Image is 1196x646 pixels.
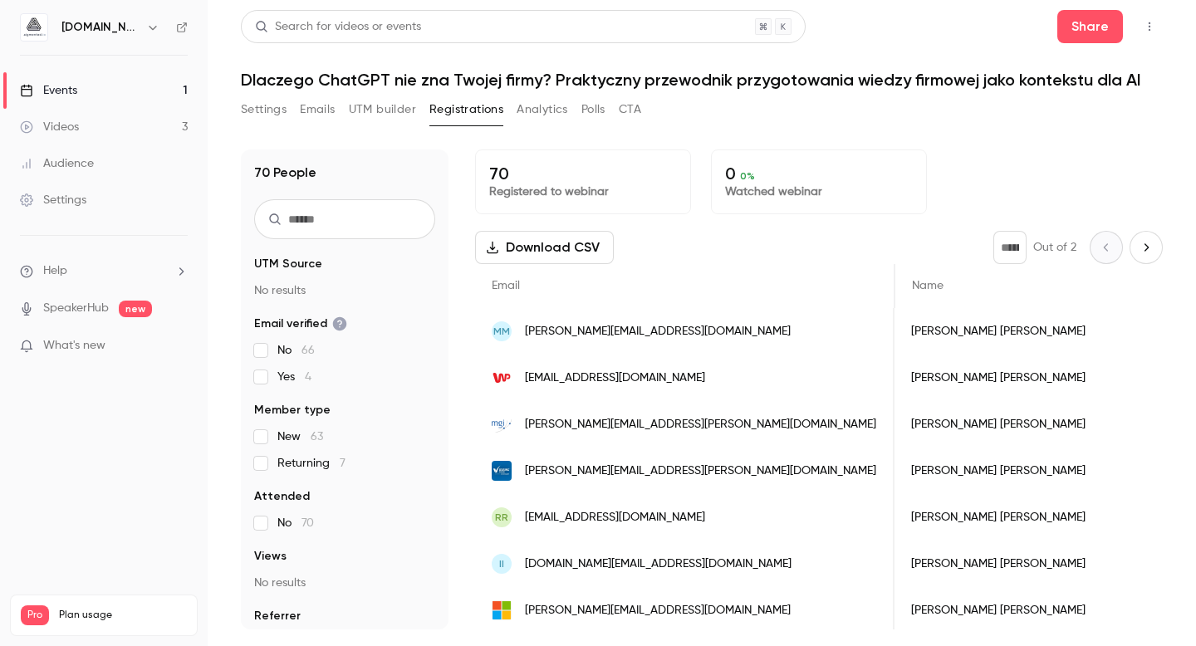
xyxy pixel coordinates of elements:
[499,556,504,571] span: II
[581,96,605,123] button: Polls
[311,431,323,443] span: 63
[254,488,310,505] span: Attended
[525,602,791,619] span: [PERSON_NAME][EMAIL_ADDRESS][DOMAIN_NAME]
[525,416,876,433] span: [PERSON_NAME][EMAIL_ADDRESS][PERSON_NAME][DOMAIN_NAME]
[254,282,435,299] p: No results
[20,262,188,280] li: help-dropdown-opener
[492,600,512,620] img: live.com
[255,18,421,36] div: Search for videos or events
[254,548,287,565] span: Views
[525,555,792,573] span: [DOMAIN_NAME][EMAIL_ADDRESS][DOMAIN_NAME]
[740,170,755,182] span: 0 %
[1130,231,1163,264] button: Next page
[277,342,315,359] span: No
[21,605,49,625] span: Pro
[525,462,876,480] span: [PERSON_NAME][EMAIL_ADDRESS][PERSON_NAME][DOMAIN_NAME]
[277,428,323,445] span: New
[492,280,520,291] span: Email
[241,96,287,123] button: Settings
[495,510,508,525] span: RR
[119,301,152,317] span: new
[489,164,677,184] p: 70
[725,184,913,200] p: Watched webinar
[59,609,187,622] span: Plan usage
[61,19,140,36] h6: [DOMAIN_NAME]
[254,575,435,591] p: No results
[254,163,316,183] h1: 70 People
[493,324,510,339] span: MM
[254,402,331,418] span: Member type
[43,337,105,355] span: What's new
[254,316,347,332] span: Email verified
[489,184,677,200] p: Registered to webinar
[1057,10,1123,43] button: Share
[1033,239,1076,256] p: Out of 2
[301,517,314,529] span: 70
[912,280,944,291] span: Name
[254,608,301,624] span: Referrer
[492,368,512,388] img: wp.pl
[20,155,94,172] div: Audience
[20,119,79,135] div: Videos
[43,300,109,317] a: SpeakerHub
[340,458,346,469] span: 7
[492,414,512,434] img: modzelewski.tax
[725,164,913,184] p: 0
[43,262,67,280] span: Help
[277,515,314,531] span: No
[525,323,791,340] span: [PERSON_NAME][EMAIL_ADDRESS][DOMAIN_NAME]
[429,96,503,123] button: Registrations
[277,369,311,385] span: Yes
[525,509,705,526] span: [EMAIL_ADDRESS][DOMAIN_NAME]
[20,192,86,208] div: Settings
[305,371,311,383] span: 4
[475,231,614,264] button: Download CSV
[492,461,512,481] img: leasingpolski.pl
[517,96,568,123] button: Analytics
[349,96,416,123] button: UTM builder
[525,369,705,387] span: [EMAIL_ADDRESS][DOMAIN_NAME]
[20,82,77,99] div: Events
[21,14,47,41] img: aigmented.io
[619,96,641,123] button: CTA
[277,455,346,472] span: Returning
[254,256,322,272] span: UTM Source
[300,96,335,123] button: Emails
[301,345,315,356] span: 66
[241,70,1163,90] h1: Dlaczego ChatGPT nie zna Twojej firmy? Praktyczny przewodnik przygotowania wiedzy firmowej jako k...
